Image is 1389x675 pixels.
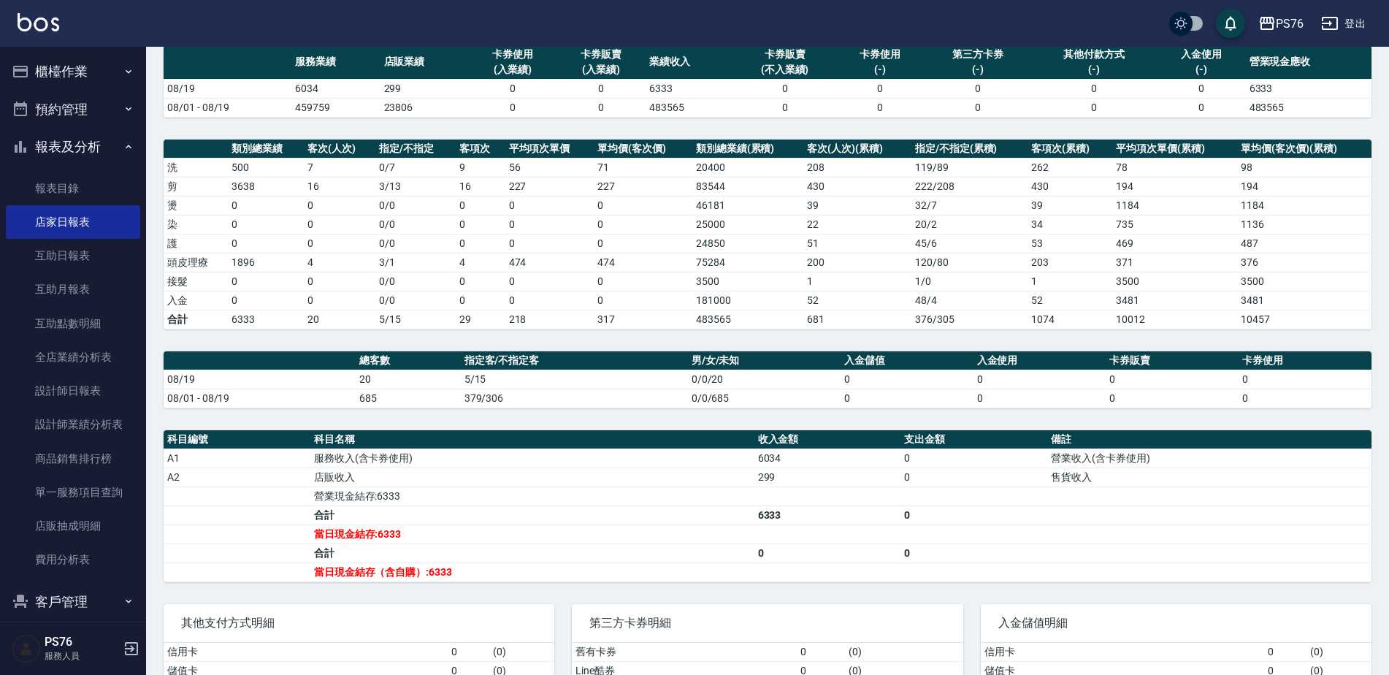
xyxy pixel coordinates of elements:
a: 商品銷售排行榜 [6,442,140,476]
td: 16 [456,177,505,196]
td: 0 [1031,98,1157,117]
td: 3638 [228,177,304,196]
td: ( 0 ) [1306,643,1371,662]
td: 0 [456,291,505,310]
div: 入金使用 [1160,47,1241,62]
td: 681 [803,310,911,329]
a: 互助點數明細 [6,307,140,340]
td: 0 [304,291,375,310]
td: 487 [1237,234,1371,253]
td: 4 [304,253,375,272]
td: 120 / 80 [911,253,1028,272]
td: 染 [164,215,228,234]
th: 總客數 [356,351,460,370]
td: 51 [803,234,911,253]
td: 0 [734,98,835,117]
span: 其他支付方式明細 [181,616,537,630]
td: 0 [228,291,304,310]
td: 376/305 [911,310,1028,329]
td: 舊有卡券 [572,643,797,662]
td: 46181 [692,196,804,215]
td: 0 [469,98,557,117]
td: 227 [505,177,594,196]
td: 0 [1031,79,1157,98]
td: 0 [304,215,375,234]
td: 0 [924,79,1031,98]
td: 0 / 0 [375,215,456,234]
td: 6333 [646,79,734,98]
td: 0 [1157,98,1245,117]
td: 入金 [164,291,228,310]
td: 08/19 [164,370,356,389]
td: 1184 [1237,196,1371,215]
a: 費用分析表 [6,543,140,576]
td: 0 [505,291,594,310]
th: 入金儲值 [841,351,973,370]
td: 6034 [754,449,901,468]
div: (-) [1160,62,1241,77]
span: 第三方卡券明細 [589,616,945,630]
td: 0 [1239,389,1371,408]
td: 0 [594,215,692,234]
th: 收入金額 [754,430,901,449]
td: 0 [228,196,304,215]
td: 45 / 6 [911,234,1028,253]
th: 科目編號 [164,430,310,449]
td: 0 [1157,79,1245,98]
td: 39 [803,196,911,215]
td: 0 [557,98,646,117]
td: 1 [1028,272,1112,291]
td: 信用卡 [981,643,1265,662]
td: 0 [1239,370,1371,389]
th: 服務業績 [291,45,380,80]
div: (-) [927,62,1028,77]
td: 227 [594,177,692,196]
td: 0 [594,272,692,291]
td: 頭皮理療 [164,253,228,272]
table: a dense table [164,140,1371,329]
th: 指定/不指定 [375,140,456,159]
th: 平均項次單價(累積) [1112,140,1237,159]
div: 卡券使用 [839,47,920,62]
td: A2 [164,468,310,487]
td: 燙 [164,196,228,215]
td: 376 [1237,253,1371,272]
td: 1136 [1237,215,1371,234]
td: 200 [803,253,911,272]
td: 119 / 89 [911,158,1028,177]
td: 98 [1237,158,1371,177]
th: 指定客/不指定客 [461,351,688,370]
th: 類別總業績 [228,140,304,159]
td: 合計 [310,544,754,562]
td: 0 [456,196,505,215]
th: 科目名稱 [310,430,754,449]
td: 0 / 0 [375,196,456,215]
td: 3 / 1 [375,253,456,272]
th: 業績收入 [646,45,734,80]
td: 0 [304,272,375,291]
td: 194 [1112,177,1237,196]
div: (-) [839,62,920,77]
th: 男/女/未知 [688,351,841,370]
td: 0 [900,506,1047,525]
div: PS76 [1276,15,1304,33]
div: 其他付款方式 [1035,47,1153,62]
td: 營業現金結存:6333 [310,487,754,506]
th: 客項次(累積) [1028,140,1112,159]
td: 08/01 - 08/19 [164,389,356,408]
td: 379/306 [461,389,688,408]
td: 0 [1106,389,1239,408]
td: 735 [1112,215,1237,234]
td: 6034 [291,79,380,98]
td: ( 0 ) [489,643,554,662]
td: 194 [1237,177,1371,196]
td: 222 / 208 [911,177,1028,196]
td: 0 [835,79,924,98]
td: 0 / 0 [375,234,456,253]
td: 0 [456,234,505,253]
td: 3 / 13 [375,177,456,196]
td: 1896 [228,253,304,272]
td: 售貨收入 [1047,468,1371,487]
th: 入金使用 [973,351,1106,370]
th: 客項次 [456,140,505,159]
